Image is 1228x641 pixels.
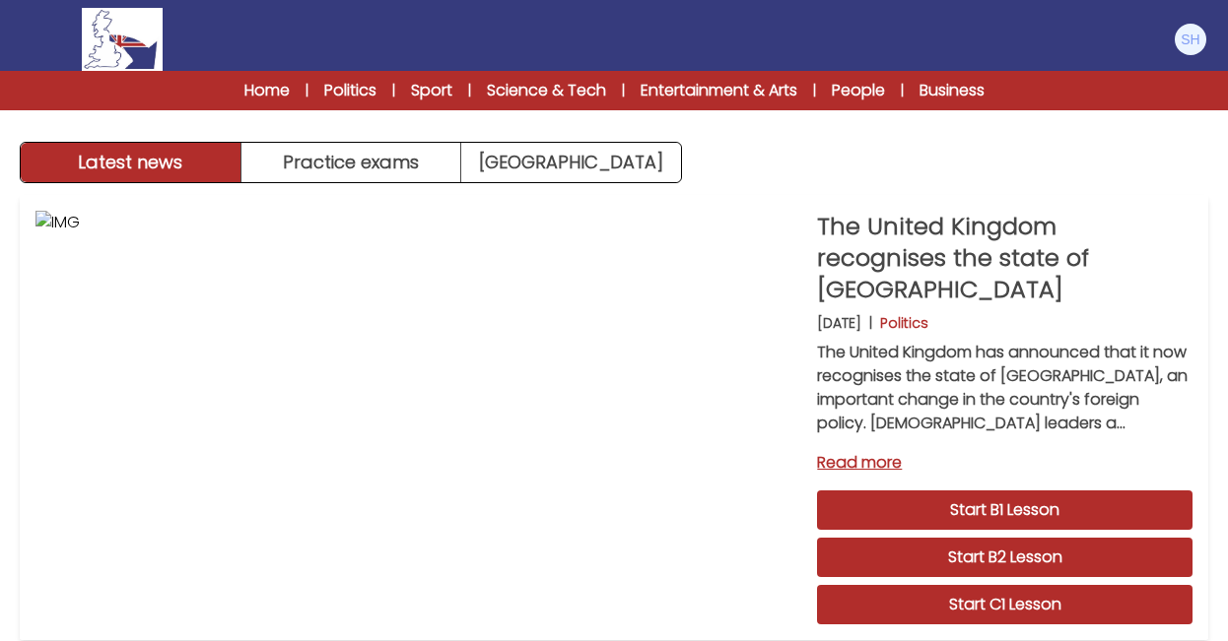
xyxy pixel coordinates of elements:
p: Politics [880,313,928,333]
a: Science & Tech [487,79,606,102]
a: Read more [817,451,1193,475]
span: | [622,81,625,100]
span: | [306,81,308,100]
button: Practice exams [241,143,462,182]
a: People [832,79,885,102]
p: [DATE] [817,313,861,333]
span: | [468,81,471,100]
p: The United Kingdom has announced that it now recognises the state of [GEOGRAPHIC_DATA], an import... [817,341,1193,435]
a: Business [920,79,985,102]
button: Latest news [21,143,241,182]
img: IMG [35,211,801,624]
img: Steve Hughes [1175,24,1206,55]
span: | [392,81,395,100]
span: | [901,81,904,100]
a: [GEOGRAPHIC_DATA] [461,143,681,182]
a: Sport [411,79,452,102]
a: Start C1 Lesson [817,585,1193,624]
img: Logo [82,8,163,71]
a: Entertainment & Arts [641,79,797,102]
p: The United Kingdom recognises the state of [GEOGRAPHIC_DATA] [817,211,1193,305]
span: | [813,81,816,100]
a: Home [244,79,290,102]
a: Politics [324,79,376,102]
a: Start B2 Lesson [817,538,1193,577]
b: | [869,313,872,333]
a: Start B1 Lesson [817,490,1193,530]
a: Logo [20,8,225,71]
